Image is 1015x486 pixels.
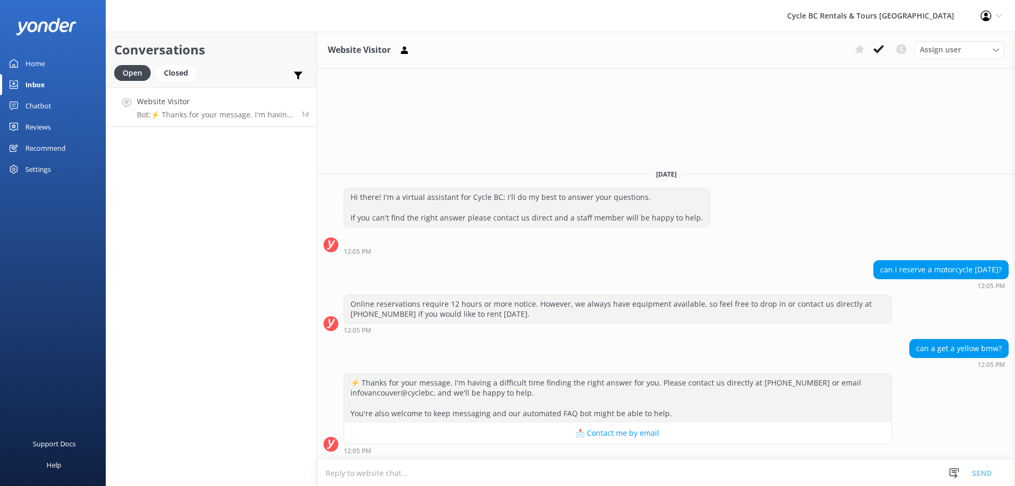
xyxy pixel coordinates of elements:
div: Support Docs [33,433,76,454]
div: Inbox [25,74,45,95]
p: Bot: ⚡ Thanks for your message. I'm having a difficult time finding the right answer for you. Ple... [137,110,293,120]
div: Open [114,65,151,81]
div: Assign User [915,41,1004,58]
div: Oct 12 2025 12:05pm (UTC -07:00) America/Tijuana [344,247,710,255]
div: Settings [25,159,51,180]
strong: 12:05 PM [977,362,1005,368]
strong: 12:05 PM [344,448,371,454]
h3: Website Visitor [328,43,391,57]
a: Website VisitorBot:⚡ Thanks for your message. I'm having a difficult time finding the right answe... [106,87,317,127]
div: Oct 12 2025 12:05pm (UTC -07:00) America/Tijuana [909,361,1009,368]
div: ⚡ Thanks for your message. I'm having a difficult time finding the right answer for you. Please c... [344,374,891,423]
button: 📩 Contact me by email [344,423,891,444]
span: Assign user [920,44,961,56]
div: Oct 12 2025 12:05pm (UTC -07:00) America/Tijuana [344,447,892,454]
h4: Website Visitor [137,96,293,107]
strong: 12:05 PM [344,249,371,255]
div: can a get a yellow bmw? [910,340,1008,357]
strong: 12:05 PM [977,283,1005,289]
div: Help [47,454,61,475]
div: Oct 12 2025 12:05pm (UTC -07:00) America/Tijuana [873,282,1009,289]
a: Open [114,67,156,78]
div: Closed [156,65,196,81]
div: Reviews [25,116,51,137]
div: Chatbot [25,95,51,116]
div: Oct 12 2025 12:05pm (UTC -07:00) America/Tijuana [344,326,892,334]
div: Hi there! I'm a virtual assistant for Cycle BC; I'll do my best to answer your questions. If you ... [344,188,709,227]
div: can i reserve a motorcycle [DATE]? [874,261,1008,279]
div: Recommend [25,137,66,159]
span: Oct 12 2025 12:05pm (UTC -07:00) America/Tijuana [301,109,309,118]
h2: Conversations [114,40,309,60]
div: Home [25,53,45,74]
a: Closed [156,67,201,78]
span: [DATE] [650,170,683,179]
img: yonder-white-logo.png [16,18,77,35]
div: Online reservations require 12 hours or more notice. However, we always have equipment available,... [344,295,891,323]
strong: 12:05 PM [344,327,371,334]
